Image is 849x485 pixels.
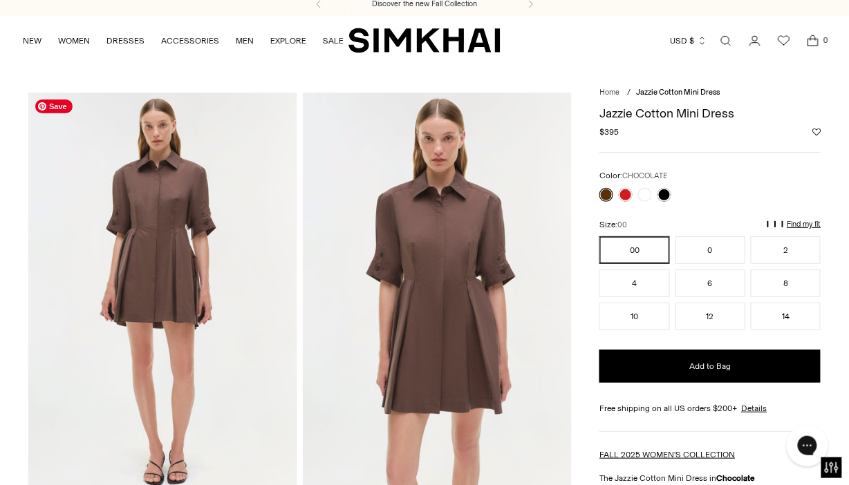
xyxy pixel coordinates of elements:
span: Add to Bag [689,361,731,372]
label: Color: [599,169,667,182]
button: Add to Wishlist [812,128,821,136]
a: Go to the account page [741,27,769,55]
button: 4 [599,269,669,297]
a: EXPLORE [270,26,306,56]
p: The Jazzie Cotton Mini Dress in [599,472,821,484]
span: Save [35,99,73,113]
a: Wishlist [770,27,798,55]
button: 2 [751,236,821,264]
button: Add to Bag [599,350,821,383]
a: DRESSES [106,26,144,56]
iframe: Gorgias live chat messenger [780,420,835,471]
span: 00 [617,220,627,229]
span: Jazzie Cotton Mini Dress [636,88,720,97]
a: Open cart modal [799,27,827,55]
button: 0 [675,236,745,264]
span: 0 [820,34,832,46]
a: WOMEN [58,26,90,56]
a: SIMKHAI [348,27,501,54]
button: 8 [751,269,821,297]
a: Open search modal [712,27,740,55]
a: ACCESSORIES [161,26,219,56]
iframe: Sign Up via Text for Offers [11,432,139,474]
a: NEW [23,26,41,56]
button: USD $ [671,26,707,56]
nav: breadcrumbs [599,87,821,99]
a: SALE [323,26,344,56]
h1: Jazzie Cotton Mini Dress [599,107,821,120]
strong: Chocolate [716,473,755,483]
a: Details [741,402,767,415]
a: Home [599,88,619,97]
button: 14 [751,303,821,330]
a: MEN [236,26,254,56]
button: 10 [599,303,669,330]
div: / [627,87,631,99]
div: Free shipping on all US orders $200+ [599,402,821,415]
span: $395 [599,126,619,138]
span: CHOCOLATE [622,171,667,180]
button: 6 [675,269,745,297]
button: 00 [599,236,669,264]
button: 12 [675,303,745,330]
label: Size: [599,218,627,231]
a: FALL 2025 WOMEN'S COLLECTION [599,450,735,459]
